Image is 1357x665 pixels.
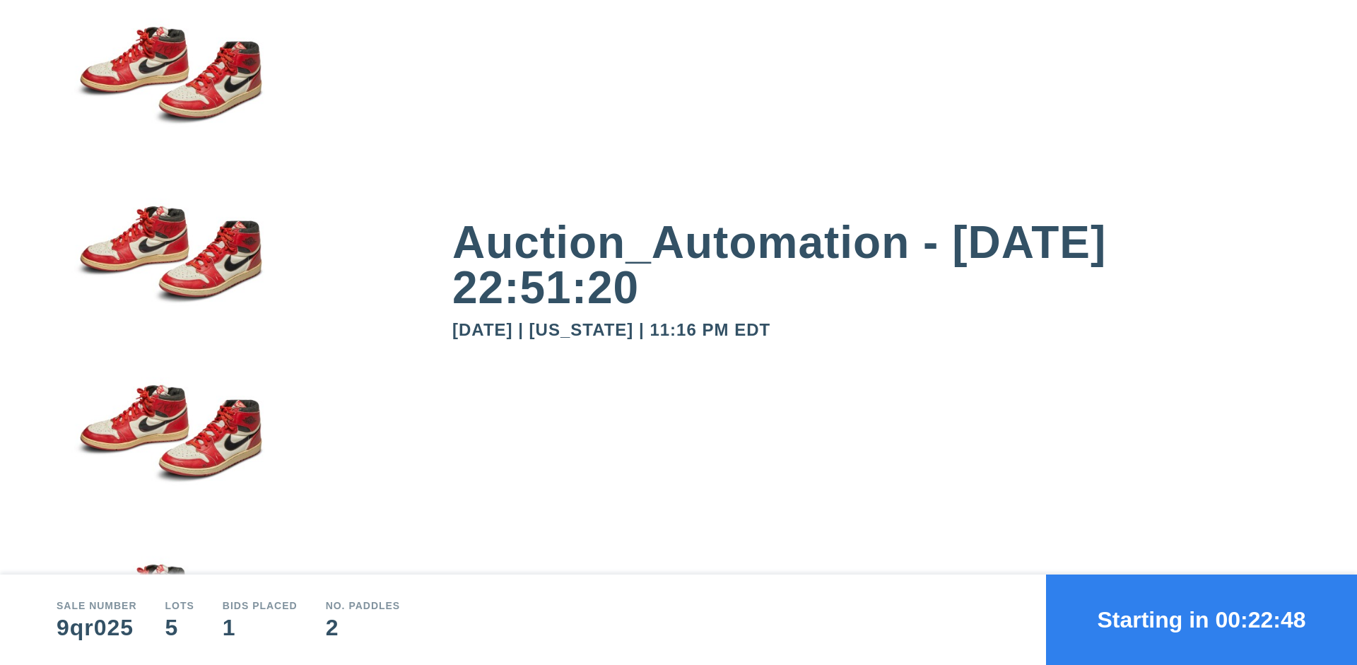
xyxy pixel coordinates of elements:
div: No. Paddles [326,601,401,611]
div: 9qr025 [57,616,137,639]
div: 1 [223,616,298,639]
img: small [57,367,283,546]
div: Auction_Automation - [DATE] 22:51:20 [452,220,1300,310]
button: Starting in 00:22:48 [1046,575,1357,665]
img: small [57,8,283,188]
div: Bids Placed [223,601,298,611]
img: small [57,187,283,367]
div: 5 [165,616,194,639]
div: Sale number [57,601,137,611]
div: 2 [326,616,401,639]
div: [DATE] | [US_STATE] | 11:16 PM EDT [452,322,1300,339]
div: Lots [165,601,194,611]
